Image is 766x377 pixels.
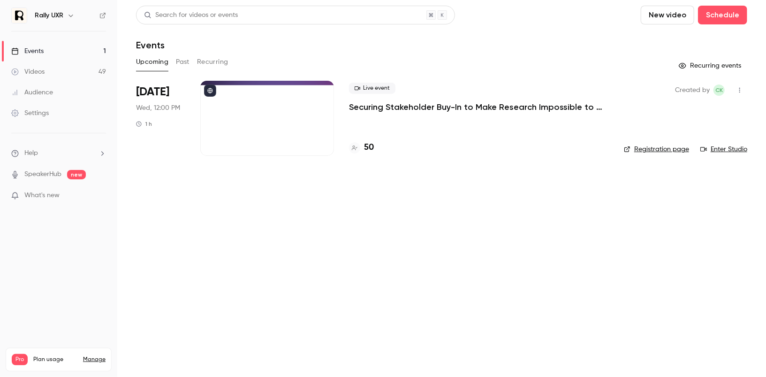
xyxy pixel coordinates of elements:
h4: 50 [364,141,374,154]
span: Wed, 12:00 PM [136,103,180,113]
span: Plan usage [33,356,77,363]
span: Caroline Kearney [713,85,725,96]
button: Upcoming [136,54,168,69]
a: SpeakerHub [24,169,61,179]
span: Pro [12,354,28,365]
span: CK [715,85,723,96]
iframe: Noticeable Trigger [95,192,106,200]
div: Events [11,46,44,56]
span: What's new [24,191,60,200]
button: Recurring events [675,58,747,73]
a: Securing Stakeholder Buy-In to Make Research Impossible to Ignore [349,101,609,113]
div: Settings [11,108,49,118]
span: Live event [349,83,395,94]
div: Search for videos or events [144,10,238,20]
button: Recurring [197,54,228,69]
div: Oct 8 Wed, 12:00 PM (America/New York) [136,81,185,156]
button: Schedule [698,6,747,24]
button: New video [641,6,694,24]
img: Rally UXR [12,8,27,23]
span: [DATE] [136,85,169,100]
span: Help [24,148,38,158]
a: Registration page [624,145,689,154]
button: Past [176,54,190,69]
div: 1 h [136,120,152,128]
h6: Rally UXR [35,11,63,20]
span: new [67,170,86,179]
div: Audience [11,88,53,97]
li: help-dropdown-opener [11,148,106,158]
a: 50 [349,141,374,154]
span: Created by [675,85,710,96]
a: Manage [83,356,106,363]
h1: Events [136,39,165,51]
a: Enter Studio [700,145,747,154]
div: Videos [11,67,45,77]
